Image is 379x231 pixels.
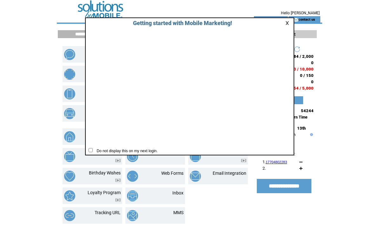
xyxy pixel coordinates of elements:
[64,108,75,119] img: vehicle-listing.png
[64,210,75,221] img: tracking-url.png
[64,131,75,142] img: property-listing.png
[115,198,121,202] img: video.png
[64,151,75,162] img: text-to-screen.png
[64,171,75,182] img: birthday-wishes.png
[127,210,138,221] img: mms.png
[88,190,121,195] a: Loyalty Program
[64,190,75,201] img: loyalty-program.png
[64,88,75,99] img: mobile-websites.png
[241,159,246,162] img: video.png
[115,159,121,162] img: video.png
[95,210,121,215] a: Tracking URL
[297,126,306,131] span: 13th
[300,73,314,78] span: 0 / 150
[94,149,158,153] span: Do not display this on my next login.
[127,151,138,162] img: scheduled-tasks.png
[64,69,75,80] img: mobile-coupons.png
[263,160,287,164] span: 1.
[263,166,266,171] span: 2.
[213,171,246,176] a: Email Integration
[264,17,269,22] img: account_icon.gif
[266,160,287,164] a: 17704802283
[291,86,314,91] span: 354 / 5,000
[173,210,183,215] a: MMS
[190,151,201,162] img: text-to-win.png
[190,171,201,182] img: email-integration.png
[127,20,232,26] span: Getting started with Mobile Marketing!
[301,108,314,113] span: 54244
[311,79,314,84] span: 0
[291,54,314,59] span: 484 / 2,000
[294,67,314,71] span: 0 / 10,000
[284,115,308,119] span: Eastern Time
[127,190,138,201] img: inbox.png
[115,179,121,182] img: video.png
[294,17,298,22] img: contact_us_icon.gif
[309,133,313,136] img: help.gif
[172,190,183,195] a: Inbox
[298,17,315,21] a: contact us
[281,11,320,15] span: Hello [PERSON_NAME]
[127,171,138,182] img: web-forms.png
[64,49,75,60] img: text-blast.png
[161,171,183,176] a: Web Forms
[311,60,314,65] span: 0
[89,170,121,175] a: Birthday Wishes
